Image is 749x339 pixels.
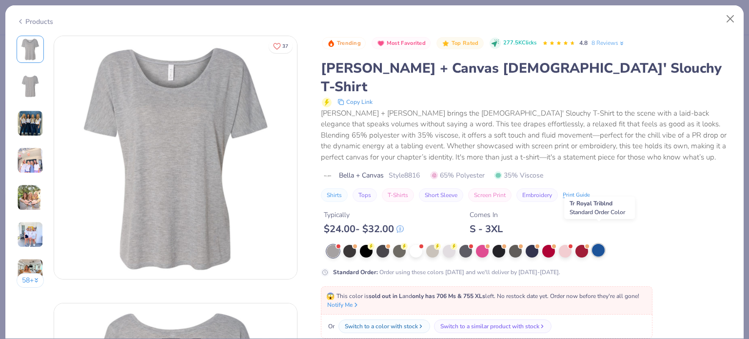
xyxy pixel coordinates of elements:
[436,37,483,50] button: Badge Button
[563,191,590,199] div: Print Guide
[324,223,404,235] div: $ 24.00 - $ 32.00
[326,292,335,301] span: 😱
[564,197,635,219] div: Tr Royal Triblnd
[282,44,288,49] span: 37
[321,108,732,163] div: [PERSON_NAME] + [PERSON_NAME] brings the [DEMOGRAPHIC_DATA]' Slouchy T-Shirt to the scene with a ...
[468,188,512,202] button: Screen Print
[54,36,297,279] img: Front
[570,208,625,216] span: Standard Order Color
[17,147,43,174] img: User generated content
[434,319,552,333] button: Switch to a similar product with stock
[333,268,560,277] div: Order using these colors [DATE] and we'll deliver by [DATE]-[DATE].
[382,188,414,202] button: T-Shirts
[494,170,543,180] span: 35% Viscose
[17,110,43,137] img: User generated content
[516,188,558,202] button: Embroidery
[321,59,732,96] div: [PERSON_NAME] + Canvas [DEMOGRAPHIC_DATA]' Slouchy T-Shirt
[372,37,431,50] button: Badge Button
[321,172,334,180] img: brand logo
[721,10,740,28] button: Close
[335,96,375,108] button: copy to clipboard
[412,292,485,300] strong: only has 706 Ms & 755 XLs
[440,322,539,331] div: Switch to a similar product with stock
[337,40,361,46] span: Trending
[387,40,426,46] span: Most Favorited
[269,39,293,53] button: Like
[17,221,43,248] img: User generated content
[452,40,479,46] span: Top Rated
[326,322,335,331] span: Or
[17,17,53,27] div: Products
[431,170,485,180] span: 65% Polyester
[579,39,588,47] span: 4.8
[470,223,503,235] div: S - 3XL
[442,40,450,47] img: Top Rated sort
[17,259,43,285] img: User generated content
[591,39,625,47] a: 8 Reviews
[326,292,639,300] span: This color is and left. No restock date yet. Order now before they're all gone!
[322,37,366,50] button: Badge Button
[324,210,404,220] div: Typically
[377,40,385,47] img: Most Favorited sort
[339,170,384,180] span: Bella + Canvas
[369,292,402,300] strong: sold out in L
[19,38,42,61] img: Front
[327,300,359,309] button: Notify Me
[345,322,418,331] div: Switch to a color with stock
[19,75,42,98] img: Back
[389,170,420,180] span: Style 8816
[470,210,503,220] div: Comes In
[327,40,335,47] img: Trending sort
[338,319,430,333] button: Switch to a color with stock
[542,36,575,51] div: 4.8 Stars
[321,188,348,202] button: Shirts
[419,188,463,202] button: Short Sleeve
[353,188,377,202] button: Tops
[503,39,536,47] span: 277.5K Clicks
[17,273,44,288] button: 58+
[17,184,43,211] img: User generated content
[333,268,378,276] strong: Standard Order :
